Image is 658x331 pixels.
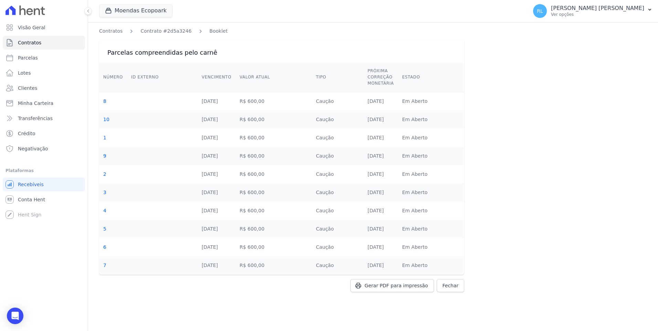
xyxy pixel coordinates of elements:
[363,147,398,165] td: [DATE]
[312,147,363,165] td: Caução
[140,28,191,35] a: Contrato #2d5a3246
[312,202,363,220] td: Caução
[103,208,106,213] a: 4
[107,49,456,57] h3: Parcelas compreendidas pelo carnê
[103,117,109,122] a: 10
[3,142,85,156] a: Negativação
[198,92,235,111] td: [DATE]
[363,256,398,275] td: [DATE]
[198,202,235,220] td: [DATE]
[99,28,464,35] nav: Breadcrumb
[3,81,85,95] a: Clientes
[103,171,106,177] a: 2
[363,165,398,183] td: [DATE]
[437,279,465,292] a: Fechar
[7,308,23,324] div: Open Intercom Messenger
[6,167,82,175] div: Plataformas
[99,62,127,92] th: Número
[198,238,235,256] td: [DATE]
[312,256,363,275] td: Caução
[18,115,53,122] span: Transferências
[398,110,464,129] td: Em Aberto
[198,62,235,92] th: Vencimento
[398,202,464,220] td: Em Aberto
[198,129,235,147] td: [DATE]
[198,183,235,202] td: [DATE]
[363,183,398,202] td: [DATE]
[235,110,312,129] td: R$ 600,00
[363,62,398,92] th: Próxima Correção Monetária
[103,244,106,250] a: 6
[18,100,53,107] span: Minha Carteira
[18,70,31,76] span: Lotes
[99,28,123,35] a: Contratos
[103,190,106,195] a: 3
[235,256,312,275] td: R$ 600,00
[3,21,85,34] a: Visão Geral
[18,85,37,92] span: Clientes
[398,183,464,202] td: Em Aberto
[210,28,228,34] span: translation missing: pt-BR.manager.contracts.booklets.new.booklet
[363,92,398,111] td: [DATE]
[398,147,464,165] td: Em Aberto
[551,5,644,12] p: [PERSON_NAME] [PERSON_NAME]
[3,51,85,65] a: Parcelas
[198,110,235,129] td: [DATE]
[3,127,85,140] a: Crédito
[235,238,312,256] td: R$ 600,00
[18,145,48,152] span: Negativação
[398,238,464,256] td: Em Aberto
[312,183,363,202] td: Caução
[235,220,312,238] td: R$ 600,00
[18,54,38,61] span: Parcelas
[398,256,464,275] td: Em Aberto
[312,165,363,183] td: Caução
[398,92,464,111] td: Em Aberto
[3,111,85,125] a: Transferências
[3,193,85,206] a: Conta Hent
[198,165,235,183] td: [DATE]
[312,220,363,238] td: Caução
[18,130,35,137] span: Crédito
[210,28,228,35] a: Booklet
[363,110,398,129] td: [DATE]
[18,196,45,203] span: Conta Hent
[103,226,106,232] a: 5
[18,39,41,46] span: Contratos
[103,153,106,159] a: 9
[3,36,85,50] a: Contratos
[443,282,459,289] span: Fechar
[103,263,106,268] a: 7
[103,98,106,104] a: 8
[235,165,312,183] td: R$ 600,00
[198,220,235,238] td: [DATE]
[235,62,312,92] th: Valor Atual
[235,129,312,147] td: R$ 600,00
[235,202,312,220] td: R$ 600,00
[398,62,464,92] th: Estado
[18,181,44,188] span: Recebíveis
[99,4,172,17] button: Moendas Ecopoark
[18,24,45,31] span: Visão Geral
[312,62,363,92] th: Tipo
[3,178,85,191] a: Recebíveis
[235,147,312,165] td: R$ 600,00
[312,92,363,111] td: Caução
[398,129,464,147] td: Em Aberto
[312,129,363,147] td: Caução
[127,62,198,92] th: ID Externo
[537,9,543,13] span: RL
[363,202,398,220] td: [DATE]
[235,92,312,111] td: R$ 600,00
[551,12,644,17] p: Ver opções
[363,238,398,256] td: [DATE]
[363,220,398,238] td: [DATE]
[528,1,658,21] button: RL [PERSON_NAME] [PERSON_NAME] Ver opções
[3,96,85,110] a: Minha Carteira
[312,110,363,129] td: Caução
[398,220,464,238] td: Em Aberto
[3,66,85,80] a: Lotes
[312,238,363,256] td: Caução
[103,135,106,140] a: 1
[398,165,464,183] td: Em Aberto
